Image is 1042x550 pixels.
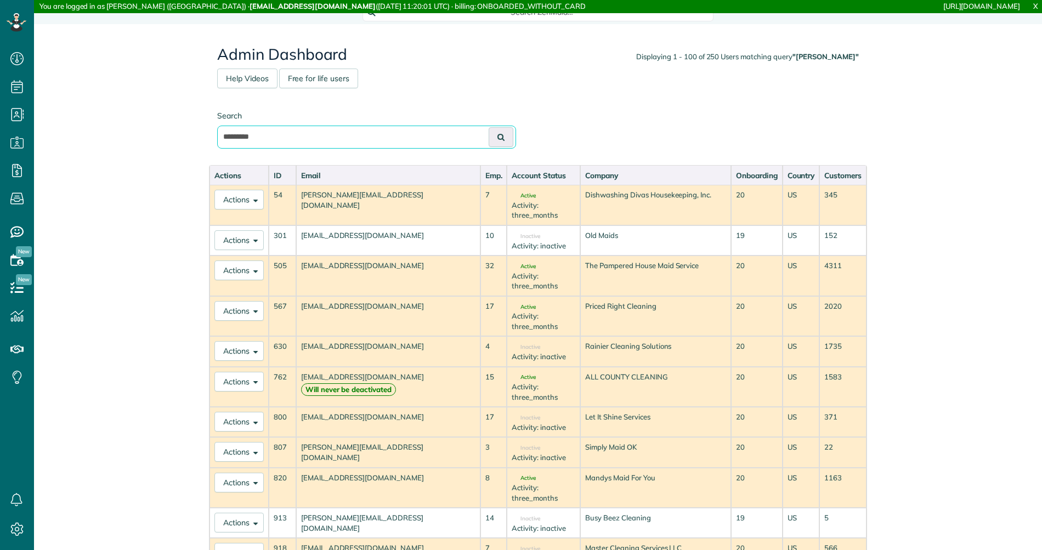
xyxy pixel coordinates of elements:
td: 345 [819,185,867,225]
label: Search [217,110,516,121]
span: Active [512,304,536,310]
td: [EMAIL_ADDRESS][DOMAIN_NAME] [296,256,480,296]
td: 22 [819,437,867,467]
button: Actions [214,260,264,280]
td: 3 [480,437,507,467]
td: [EMAIL_ADDRESS][DOMAIN_NAME] [296,296,480,337]
div: Activity: three_months [512,382,575,402]
button: Actions [214,301,264,321]
h2: Admin Dashboard [217,46,859,63]
span: New [16,246,32,257]
a: Free for life users [279,69,358,88]
span: New [16,274,32,285]
td: 913 [269,508,296,538]
td: [EMAIL_ADDRESS][DOMAIN_NAME] [296,367,480,407]
td: [PERSON_NAME][EMAIL_ADDRESS][DOMAIN_NAME] [296,437,480,467]
td: 20 [731,437,783,467]
span: Active [512,193,536,199]
td: 10 [480,225,507,256]
td: 32 [480,256,507,296]
div: Activity: three_months [512,200,575,220]
button: Actions [214,473,264,492]
td: The Pampered House Maid Service [580,256,731,296]
button: Actions [214,230,264,250]
span: Inactive [512,516,540,521]
div: Actions [214,170,264,181]
td: [EMAIL_ADDRESS][DOMAIN_NAME] [296,336,480,366]
td: 152 [819,225,867,256]
td: US [783,407,820,437]
div: Activity: inactive [512,422,575,433]
div: Emp. [485,170,502,181]
td: 20 [731,185,783,225]
button: Actions [214,341,264,361]
td: [EMAIL_ADDRESS][DOMAIN_NAME] [296,225,480,256]
a: Help Videos [217,69,278,88]
td: 301 [269,225,296,256]
div: Activity: inactive [512,452,575,463]
div: Country [788,170,815,181]
div: Activity: inactive [512,241,575,251]
td: 8 [480,468,507,508]
td: US [783,185,820,225]
div: Activity: three_months [512,483,575,503]
span: Inactive [512,415,540,421]
td: 4 [480,336,507,366]
button: Actions [214,513,264,532]
td: Rainier Cleaning Solutions [580,336,731,366]
td: Dishwashing Divas Housekeeping, Inc. [580,185,731,225]
div: Account Status [512,170,575,181]
button: Actions [214,442,264,462]
div: Customers [824,170,862,181]
div: Activity: three_months [512,271,575,291]
td: ALL COUNTY CLEANING [580,367,731,407]
td: 371 [819,407,867,437]
div: ID [274,170,291,181]
td: 5 [819,508,867,538]
div: Company [585,170,726,181]
div: Email [301,170,475,181]
td: 567 [269,296,296,337]
td: 800 [269,407,296,437]
td: US [783,367,820,407]
strong: [EMAIL_ADDRESS][DOMAIN_NAME] [250,2,376,10]
td: 4311 [819,256,867,296]
div: Displaying 1 - 100 of 250 Users matching query [636,52,859,62]
div: Activity: inactive [512,351,575,362]
td: Mandys Maid For You [580,468,731,508]
td: 762 [269,367,296,407]
td: 19 [731,508,783,538]
td: US [783,468,820,508]
button: Actions [214,190,264,209]
div: Onboarding [736,170,778,181]
td: 630 [269,336,296,366]
td: [PERSON_NAME][EMAIL_ADDRESS][DOMAIN_NAME] [296,508,480,538]
td: US [783,508,820,538]
td: 505 [269,256,296,296]
td: [PERSON_NAME][EMAIL_ADDRESS][DOMAIN_NAME] [296,185,480,225]
td: 54 [269,185,296,225]
strong: "[PERSON_NAME]" [792,52,859,61]
span: Active [512,475,536,481]
td: 7 [480,185,507,225]
span: Active [512,375,536,380]
td: 2020 [819,296,867,337]
td: [EMAIL_ADDRESS][DOMAIN_NAME] [296,468,480,508]
td: 14 [480,508,507,538]
td: Priced Right Cleaning [580,296,731,337]
td: Let It Shine Services [580,407,731,437]
td: 1735 [819,336,867,366]
span: Inactive [512,234,540,239]
td: US [783,296,820,337]
td: US [783,336,820,366]
td: 1163 [819,468,867,508]
td: 17 [480,407,507,437]
td: Old Maids [580,225,731,256]
td: 20 [731,336,783,366]
div: Activity: inactive [512,523,575,534]
td: US [783,256,820,296]
td: 1583 [819,367,867,407]
span: Inactive [512,344,540,350]
span: Active [512,264,536,269]
td: Simply Maid OK [580,437,731,467]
